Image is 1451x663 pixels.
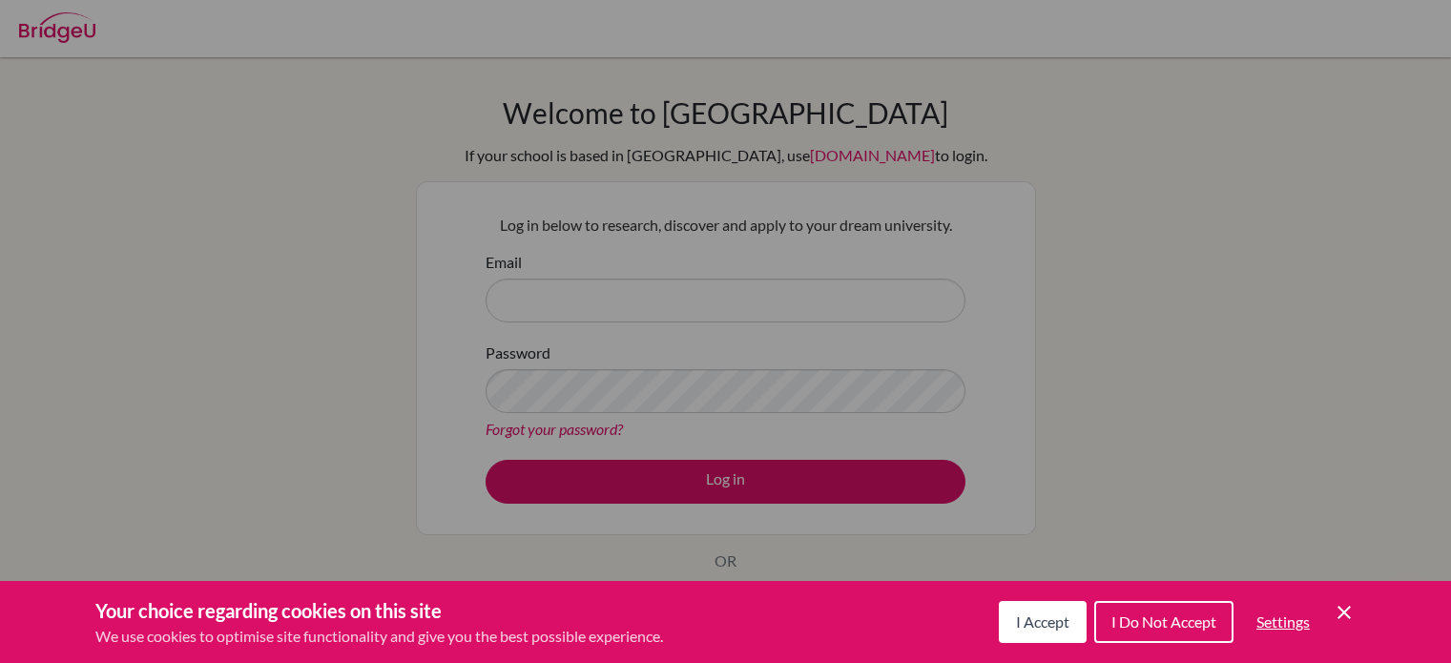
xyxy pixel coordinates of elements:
span: I Accept [1016,612,1069,631]
button: Save and close [1333,601,1356,624]
span: Settings [1256,612,1310,631]
span: I Do Not Accept [1111,612,1216,631]
button: I Accept [999,601,1087,643]
button: Settings [1241,603,1325,641]
p: We use cookies to optimise site functionality and give you the best possible experience. [95,625,663,648]
h3: Your choice regarding cookies on this site [95,596,663,625]
button: I Do Not Accept [1094,601,1233,643]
